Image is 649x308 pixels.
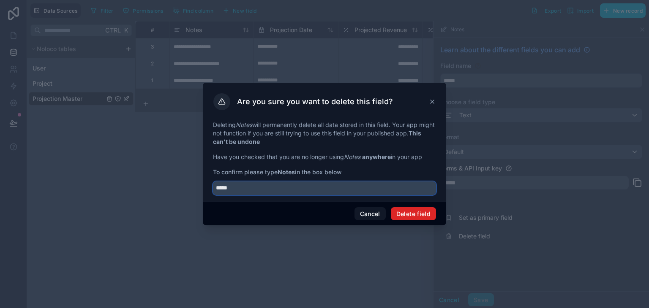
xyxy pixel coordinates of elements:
[237,97,393,107] h3: Are you sure you want to delete this field?
[354,207,386,221] button: Cancel
[344,153,360,160] em: Notes
[278,168,295,176] strong: Notes
[391,207,436,221] button: Delete field
[213,153,436,161] p: Have you checked that you are no longer using in your app
[236,121,252,128] em: Notes
[213,168,436,176] span: To confirm please type in the box below
[213,121,436,146] p: Deleting will permanently delete all data stored in this field. Your app might not function if yo...
[362,153,391,160] strong: anywhere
